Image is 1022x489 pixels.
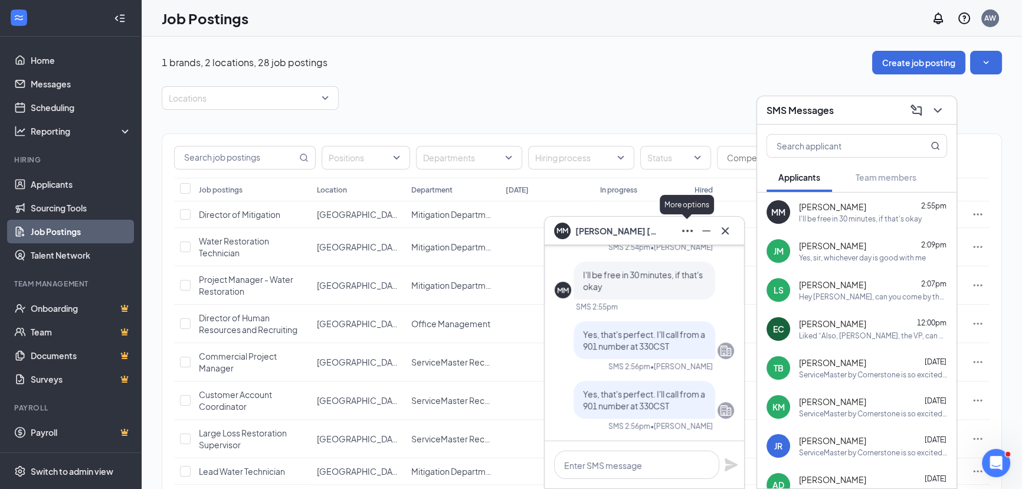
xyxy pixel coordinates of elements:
[199,351,277,373] span: Commercial Project Manager
[719,344,733,358] svg: Company
[799,435,866,446] span: [PERSON_NAME]
[405,201,500,228] td: Mitigation Department
[872,51,965,74] button: Create job posting
[972,395,984,406] svg: Ellipses
[31,243,132,267] a: Talent Network
[311,266,405,305] td: Cordova, TN
[411,242,499,252] span: Mitigation Department
[583,389,705,411] span: Yes, that's perfect. I'll call from a 901 number at 330CST
[972,356,984,368] svg: Ellipses
[799,279,866,291] span: [PERSON_NAME]
[199,209,280,220] span: Director of Mitigation
[767,135,907,157] input: Search applicant
[766,104,834,117] h3: SMS Messages
[928,101,947,120] button: ChevronDown
[799,357,866,369] span: [PERSON_NAME]
[799,474,866,485] span: [PERSON_NAME]
[31,172,132,196] a: Applicants
[799,318,866,330] span: [PERSON_NAME]
[699,224,713,238] svg: Minimize
[31,48,132,72] a: Home
[411,395,561,406] span: ServiceMaster Recovery Management
[778,172,820,182] span: Applicants
[917,318,946,327] span: 12:00pm
[925,474,946,483] span: [DATE]
[716,221,735,240] button: Cross
[799,331,947,341] div: Liked “Also, [PERSON_NAME], the VP, can meet [DATE] morning at 8:15am. I'll send you the invite n...
[970,51,1002,74] button: SmallChevronDown
[31,344,132,367] a: DocumentsCrown
[773,323,784,335] div: EC
[576,302,618,312] div: SMS 2:55pm
[405,266,500,305] td: Mitigation Department
[774,362,784,374] div: TB
[14,155,129,165] div: Hiring
[799,253,926,263] div: Yes, sir, whichever day is good with me
[925,396,946,405] span: [DATE]
[31,96,132,119] a: Scheduling
[774,284,784,296] div: LS
[774,440,782,452] div: JR
[697,221,716,240] button: Minimize
[311,458,405,485] td: Cordova, TN
[175,146,297,169] input: Search job postings
[909,103,923,118] svg: ComposeMessage
[31,72,132,96] a: Messages
[199,428,287,450] span: Large Loss Restoration Supervisor
[557,285,569,295] div: MM
[856,172,916,182] span: Team members
[925,435,946,444] span: [DATE]
[411,209,499,220] span: Mitigation Department
[405,343,500,382] td: ServiceMaster Recovery Management
[405,305,500,343] td: Office Management
[972,208,984,220] svg: Ellipses
[311,420,405,458] td: Cordova, TN
[724,458,738,472] svg: Plane
[678,221,697,240] button: Ellipses
[411,185,453,195] div: Department
[31,320,132,344] a: TeamCrown
[317,185,347,195] div: Location
[311,228,405,266] td: Cordova, TN
[13,12,25,24] svg: WorkstreamLogo
[317,395,493,406] span: [GEOGRAPHIC_DATA], [GEOGRAPHIC_DATA]
[984,13,996,23] div: AW
[921,201,946,210] span: 2:55pm
[718,224,732,238] svg: Cross
[583,269,703,292] span: I'll be free in 30 minutes, if that's okay
[719,403,733,418] svg: Company
[311,343,405,382] td: Cordova, TN
[317,280,493,291] span: [GEOGRAPHIC_DATA], [GEOGRAPHIC_DATA]
[199,236,269,258] span: Water Restoration Technician
[317,209,493,220] span: [GEOGRAPHIC_DATA], [GEOGRAPHIC_DATA]
[907,101,926,120] button: ComposeMessage
[162,8,248,28] h1: Job Postings
[972,318,984,330] svg: Ellipses
[31,196,132,220] a: Sourcing Tools
[660,195,714,214] div: More options
[14,465,26,477] svg: Settings
[972,279,984,291] svg: Ellipses
[799,409,947,419] div: ServiceMaster by Cornerstone is so excited for you to join our team! Do you know anyone else who ...
[972,241,984,253] svg: Ellipses
[650,242,713,252] span: • [PERSON_NAME]
[14,125,26,137] svg: Analysis
[114,12,126,24] svg: Collapse
[405,228,500,266] td: Mitigation Department
[799,448,947,458] div: ServiceMaster by Cornerstone is so excited for you to join our team! Do you know anyone else who ...
[411,357,561,367] span: ServiceMaster Recovery Management
[199,389,272,412] span: Customer Account Coordinator
[650,361,713,371] span: • [PERSON_NAME]
[199,274,293,296] span: Project Manager - Water Restoration
[411,280,499,291] span: Mitigation Department
[982,449,1010,477] iframe: Intercom live chat
[727,151,834,164] input: Compensation info
[500,178,594,201] th: [DATE]
[925,357,946,366] span: [DATE]
[405,458,500,485] td: Mitigation Department
[799,370,947,380] div: ServiceMaster by Cornerstone is so excited for you to join our team! Do you know anyone else who ...
[771,206,785,218] div: MM
[931,141,940,151] svg: MagnifyingGlass
[980,57,992,69] svg: SmallChevronDown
